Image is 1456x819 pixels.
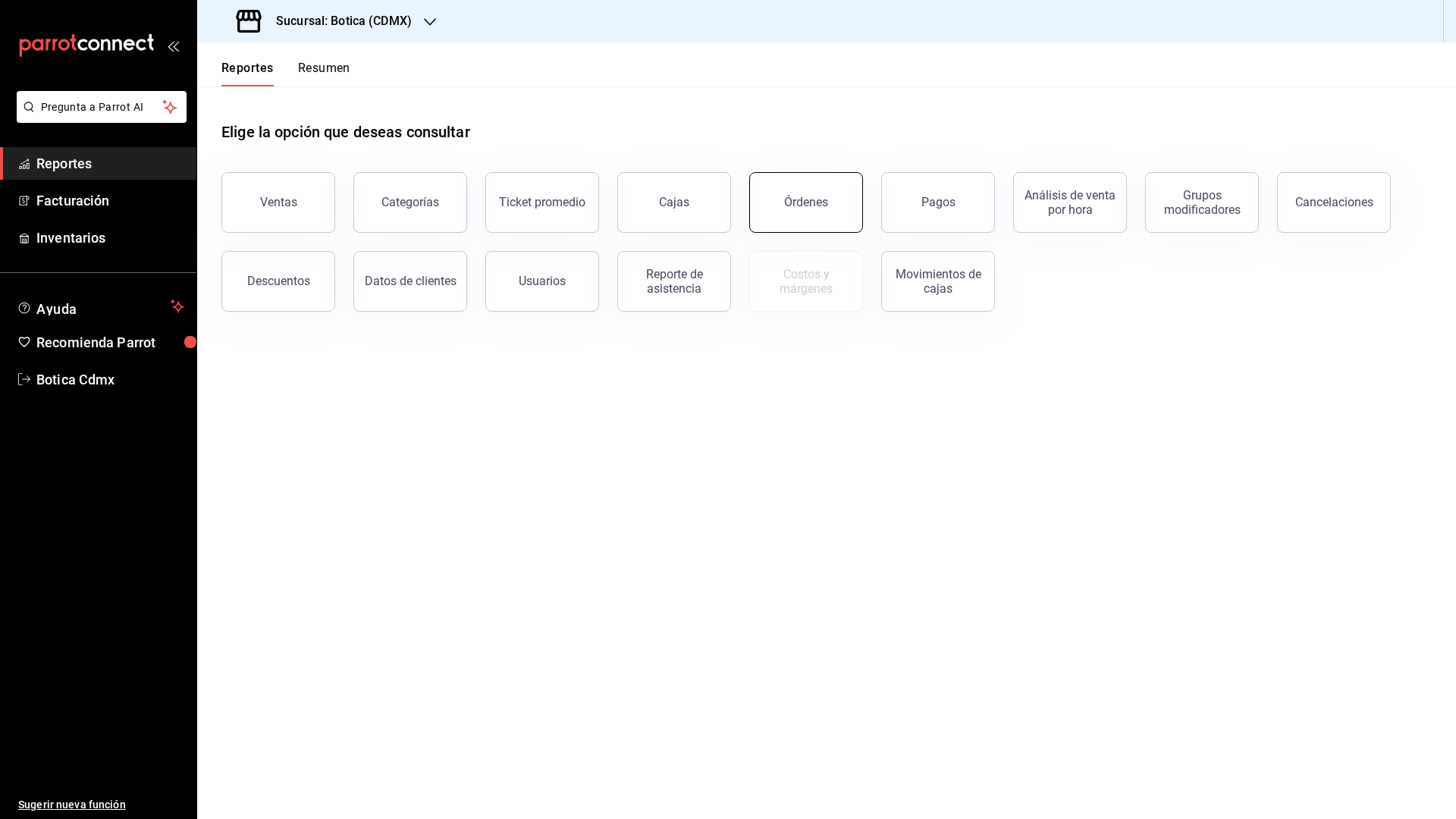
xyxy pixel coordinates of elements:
div: Categorías [381,195,439,209]
font: Reportes [36,155,92,171]
font: Botica Cdmx [36,372,115,388]
button: open_drawer_menu [167,39,179,52]
font: Sugerir nueva función [18,799,126,811]
button: Pregunta a Parrot AI [17,91,187,123]
button: Contrata inventarios para ver este reporte [749,251,863,312]
button: Datos de clientes [353,251,467,312]
button: Reporte de asistencia [617,251,731,312]
div: Usuarios [519,274,566,288]
div: Reporte de asistencia [627,267,721,296]
font: Recomienda Parrot [36,334,155,350]
div: Ticket promedio [499,195,585,209]
button: Cajas [617,172,731,233]
font: Inventarios [36,230,105,246]
button: Movimientos de cajas [881,251,995,312]
span: Pregunta a Parrot AI [41,99,163,115]
button: Ticket promedio [485,172,599,233]
button: Pagos [881,172,995,233]
div: Descuentos [247,274,310,288]
h1: Elige la opción que deseas consultar [221,121,470,143]
div: Costos y márgenes [759,267,853,296]
button: Grupos modificadores [1145,172,1259,233]
div: Cancelaciones [1295,195,1373,209]
button: Órdenes [749,172,863,233]
font: Facturación [36,193,109,209]
button: Cancelaciones [1277,172,1391,233]
div: Grupos modificadores [1155,188,1249,217]
button: Usuarios [485,251,599,312]
a: Pregunta a Parrot AI [11,110,187,126]
button: Descuentos [221,251,335,312]
button: Ventas [221,172,335,233]
button: Categorías [353,172,467,233]
div: Pagos [921,195,955,209]
div: Datos de clientes [365,274,457,288]
div: Pestañas de navegación [221,61,350,86]
div: Cajas [659,195,689,209]
h3: Sucursal: Botica (CDMX) [264,12,412,30]
button: Análisis de venta por hora [1013,172,1127,233]
div: Análisis de venta por hora [1023,188,1117,217]
div: Movimientos de cajas [891,267,985,296]
div: Órdenes [784,195,828,209]
div: Ventas [260,195,297,209]
font: Reportes [221,61,274,76]
span: Ayuda [36,297,165,315]
button: Resumen [298,61,350,86]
